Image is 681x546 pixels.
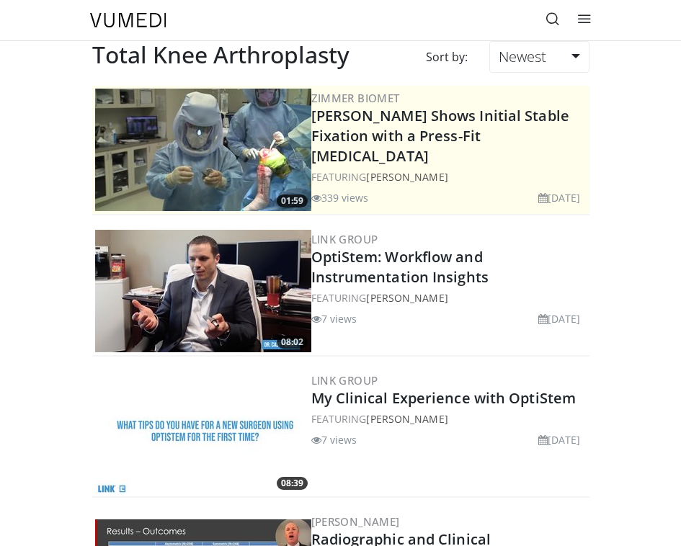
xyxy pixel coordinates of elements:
li: 339 views [311,190,369,205]
span: 08:02 [277,336,308,349]
a: 08:39 [95,371,311,493]
li: 7 views [311,432,357,447]
a: Zimmer Biomet [311,91,400,105]
img: 6bc46ad6-b634-4876-a934-24d4e08d5fac.300x170_q85_crop-smart_upscale.jpg [95,89,311,211]
a: Newest [489,41,589,73]
img: 6b8e48e3-d789-4716-938a-47eb3c31abca.300x170_q85_crop-smart_upscale.jpg [95,230,311,352]
li: 7 views [311,311,357,326]
div: Sort by: [415,41,479,73]
li: [DATE] [538,190,581,205]
h2: Total Knee Arthroplasty [92,41,350,68]
a: [PERSON_NAME] [311,514,400,529]
img: 2556d343-ed07-4de9-9d8a-bdfd63052cde.300x170_q85_crop-smart_upscale.jpg [95,371,311,493]
span: Newest [499,47,546,66]
a: My Clinical Experience with OptiStem [311,388,577,408]
a: LINK Group [311,373,378,388]
div: FEATURING [311,169,587,184]
a: LINK Group [311,232,378,246]
li: [DATE] [538,311,581,326]
a: OptiStem: Workflow and Instrumentation Insights [311,247,489,287]
span: 08:39 [277,477,308,490]
a: [PERSON_NAME] [366,291,448,305]
img: VuMedi Logo [90,13,166,27]
a: [PERSON_NAME] [366,170,448,184]
a: [PERSON_NAME] Shows Initial Stable Fixation with a Press-Fit [MEDICAL_DATA] [311,106,569,166]
li: [DATE] [538,432,581,447]
a: 08:02 [95,230,311,352]
a: 01:59 [95,89,311,211]
span: 01:59 [277,194,308,207]
div: FEATURING [311,411,587,426]
div: FEATURING [311,290,587,305]
a: [PERSON_NAME] [366,412,448,426]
